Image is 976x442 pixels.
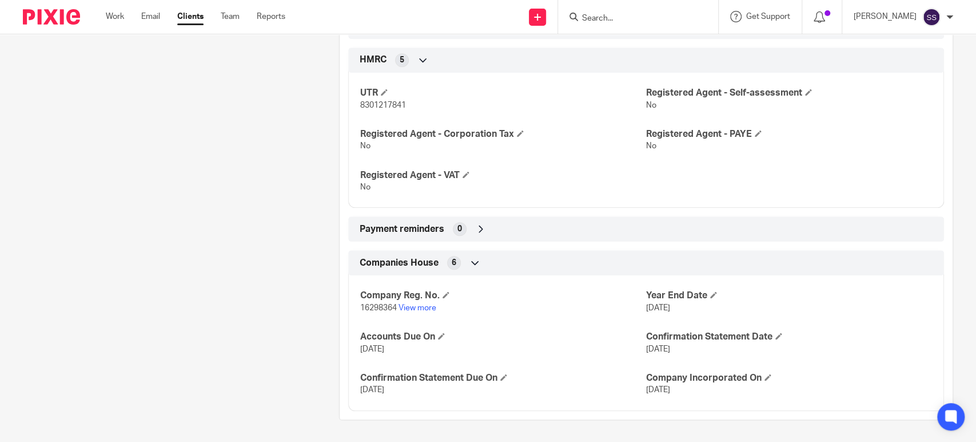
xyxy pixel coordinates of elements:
[360,87,646,99] h4: UTR
[400,54,404,66] span: 5
[746,13,790,21] span: Get Support
[646,101,656,109] span: No
[360,169,646,181] h4: Registered Agent - VAT
[360,54,387,66] span: HMRC
[360,101,406,109] span: 8301217841
[221,11,240,22] a: Team
[177,11,204,22] a: Clients
[854,11,917,22] p: [PERSON_NAME]
[646,345,670,353] span: [DATE]
[360,257,439,269] span: Companies House
[360,331,646,343] h4: Accounts Due On
[922,8,941,26] img: svg%3E
[360,304,397,312] span: 16298364
[452,257,456,269] span: 6
[646,331,932,343] h4: Confirmation Statement Date
[106,11,124,22] a: Work
[646,128,932,140] h4: Registered Agent - PAYE
[399,304,436,312] a: View more
[646,304,670,312] span: [DATE]
[360,183,371,191] span: No
[257,11,285,22] a: Reports
[360,128,646,140] h4: Registered Agent - Corporation Tax
[360,345,384,353] span: [DATE]
[581,14,684,24] input: Search
[646,290,932,302] h4: Year End Date
[360,290,646,302] h4: Company Reg. No.
[360,386,384,394] span: [DATE]
[457,223,462,235] span: 0
[360,372,646,384] h4: Confirmation Statement Due On
[360,142,371,150] span: No
[141,11,160,22] a: Email
[646,372,932,384] h4: Company Incorporated On
[646,386,670,394] span: [DATE]
[23,9,80,25] img: Pixie
[646,142,656,150] span: No
[646,87,932,99] h4: Registered Agent - Self-assessment
[360,223,444,235] span: Payment reminders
